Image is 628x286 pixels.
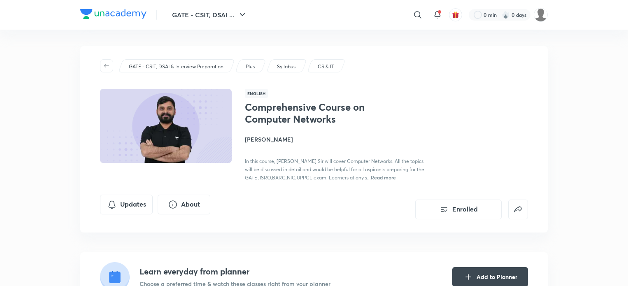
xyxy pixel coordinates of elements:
a: Syllabus [276,63,297,70]
img: avatar [452,11,459,19]
p: GATE - CSIT, DSAI & Interview Preparation [129,63,223,70]
button: GATE - CSIT, DSAI ... [167,7,252,23]
h4: Learn everyday from planner [140,265,330,278]
button: false [508,200,528,219]
a: Plus [244,63,256,70]
button: Updates [100,195,153,214]
button: avatar [449,8,462,21]
h1: Comprehensive Course on Computer Networks [245,101,379,125]
img: Company Logo [80,9,147,19]
button: Enrolled [415,200,502,219]
a: CS & IT [316,63,336,70]
img: Thumbnail [99,88,233,164]
img: streak [502,11,510,19]
p: Plus [246,63,255,70]
span: In this course, [PERSON_NAME] Sir will cover Computer Networks. All the topics will be discussed ... [245,158,424,181]
a: Company Logo [80,9,147,21]
p: Syllabus [277,63,295,70]
span: English [245,89,268,98]
span: Read more [371,174,396,181]
p: CS & IT [318,63,334,70]
button: About [158,195,210,214]
img: Fazin Ashraf [534,8,548,22]
h4: [PERSON_NAME] [245,135,429,144]
a: GATE - CSIT, DSAI & Interview Preparation [128,63,225,70]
